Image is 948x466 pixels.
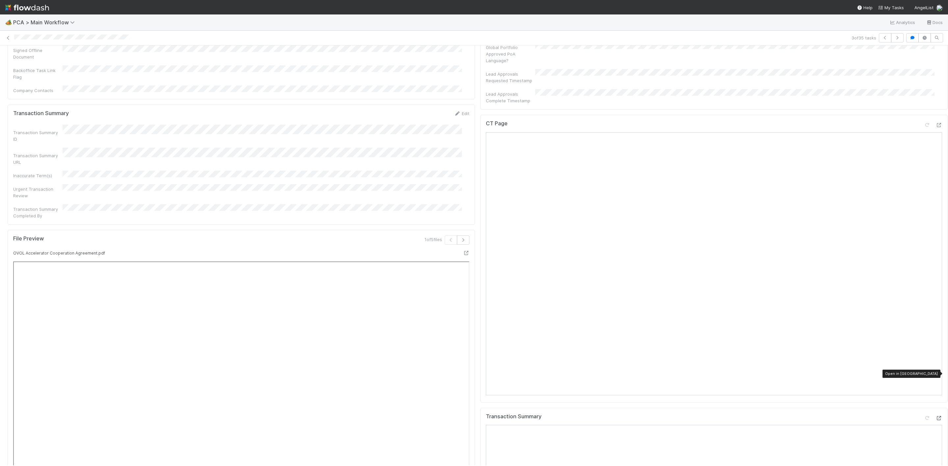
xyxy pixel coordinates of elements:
[13,186,63,199] div: Urgent Transaction Review
[878,5,904,10] span: My Tasks
[486,71,535,84] div: Lead Approvals Requested Timestamp
[5,2,49,13] img: logo-inverted-e16ddd16eac7371096b0.svg
[486,413,541,420] h5: Transaction Summary
[13,172,63,179] div: Inaccurate Term(s)
[454,111,469,116] a: Edit
[425,236,442,243] span: 1 of 5 files
[5,19,12,25] span: 🏕️
[13,47,63,60] div: Signed Offline Document
[486,91,535,104] div: Lead Approvals Complete Timestamp
[926,18,943,26] a: Docs
[13,235,44,242] h5: File Preview
[914,5,934,10] span: AngelList
[878,4,904,11] a: My Tasks
[13,110,69,117] h5: Transaction Summary
[13,87,63,94] div: Company Contacts
[13,67,63,80] div: Backoffice Task Link Flag
[936,5,943,11] img: avatar_d7f67417-030a-43ce-a3ce-a315a3ccfd08.png
[13,206,63,219] div: Transaction Summary Completed By
[852,35,876,41] span: 3 of 35 tasks
[13,251,105,256] small: OVOL Accelerator Cooperation Agreement.pdf
[13,19,78,26] span: PCA > Main Workflow
[889,18,915,26] a: Analytics
[486,120,508,127] h5: CT Page
[486,44,535,64] div: Global Portfolio Approved PoA Language?
[857,4,873,11] div: Help
[13,129,63,142] div: Transaction Summary ID
[13,152,63,165] div: Transaction Summary URL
